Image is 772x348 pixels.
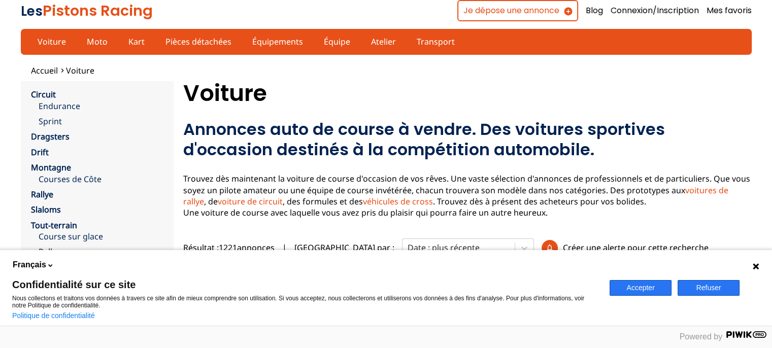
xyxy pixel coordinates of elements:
[246,33,310,50] a: Équipements
[39,100,163,112] a: Endurance
[611,5,699,16] a: Connexion/Inscription
[31,65,58,76] a: Accueil
[183,119,752,160] h2: Annonces auto de course à vendre. Des voitures sportives d'occasion destinés à la compétition aut...
[31,220,77,231] a: Tout-terrain
[183,242,275,253] span: Résultat : 1221 annonces
[21,1,153,21] a: LesPistons Racing
[680,332,723,341] span: Powered by
[363,196,433,207] a: véhicules de cross
[31,204,61,215] a: Slaloms
[586,5,603,16] a: Blog
[31,33,73,50] a: Voiture
[31,147,49,158] a: Drift
[563,242,709,254] p: Créer une alerte pour cette recherche
[21,2,43,20] span: Les
[31,162,71,173] a: Montagne
[39,246,163,257] a: Rallycross
[678,280,740,296] button: Refuser
[31,131,70,142] a: Dragsters
[12,311,95,320] a: Politique de confidentialité
[80,33,114,50] a: Moto
[317,33,357,50] a: Équipe
[183,81,752,106] h1: Voiture
[31,189,53,200] a: Rallye
[12,295,597,309] p: Nous collectons et traitons vos données à travers ce site afin de mieux comprendre son utilisatio...
[39,116,163,127] a: Sprint
[12,280,597,290] span: Confidentialité sur ce site
[364,33,402,50] a: Atelier
[183,173,752,219] p: Trouvez dès maintenant la voiture de course d'occasion de vos rêves. Une vaste sélection d'annonc...
[31,89,56,100] a: Circuit
[294,242,394,253] p: [GEOGRAPHIC_DATA] par :
[39,231,163,242] a: Course sur glace
[610,280,672,296] button: Accepter
[39,173,163,185] a: Courses de Côte
[218,196,283,207] a: voiture de circuit
[707,5,752,16] a: Mes favoris
[66,65,94,76] a: Voiture
[159,33,238,50] a: Pièces détachées
[282,242,287,253] span: |
[183,185,728,207] a: voitures de rallye
[13,259,46,270] span: Français
[122,33,151,50] a: Kart
[410,33,461,50] a: Transport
